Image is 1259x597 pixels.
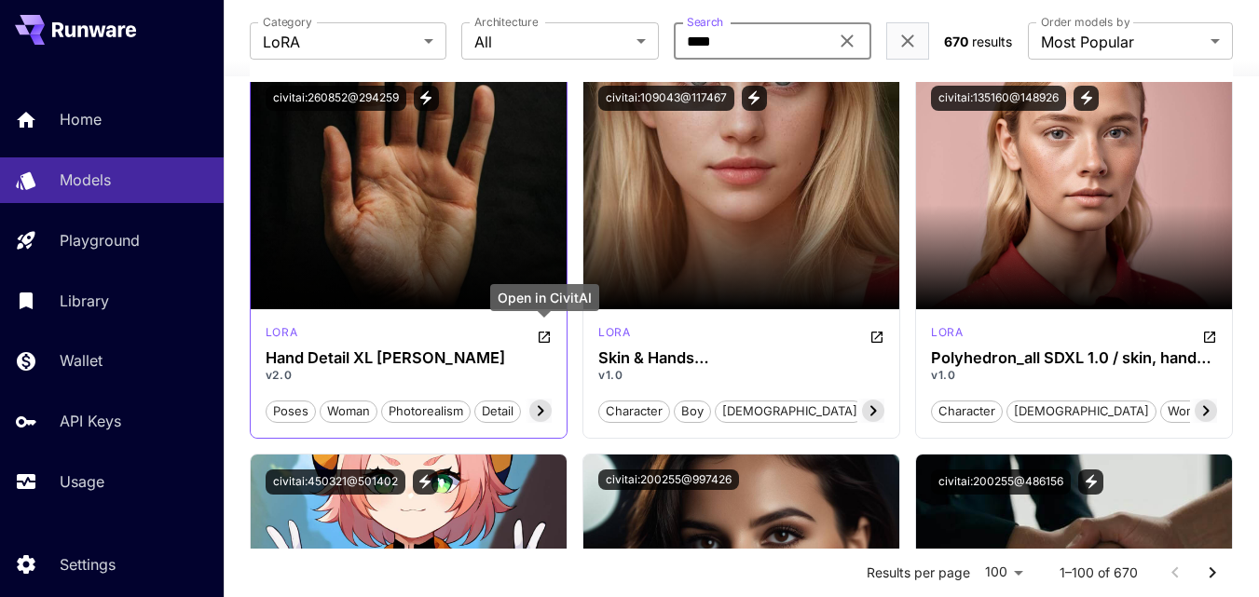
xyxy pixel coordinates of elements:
[599,402,669,421] span: character
[266,324,297,341] p: lora
[931,399,1003,423] button: character
[1041,14,1129,30] label: Order models by
[474,14,538,30] label: Architecture
[716,402,864,421] span: [DEMOGRAPHIC_DATA]
[1074,86,1099,111] button: View trigger words
[674,399,711,423] button: boy
[598,349,884,367] div: Skin & Hands (male/female) from Polyhedron
[320,399,377,423] button: woman
[266,349,552,367] h3: Hand Detail XL [PERSON_NAME]
[321,402,376,421] span: woman
[1060,563,1138,582] p: 1–100 of 670
[931,367,1217,384] p: v1.0
[266,86,406,111] button: civitai:260852@294259
[931,469,1071,495] button: civitai:200255@486156
[932,402,1002,421] span: character
[715,399,865,423] button: [DEMOGRAPHIC_DATA]
[1078,469,1103,495] button: View trigger words
[474,399,521,423] button: detail
[60,349,103,372] p: Wallet
[598,367,884,384] p: v1.0
[972,34,1012,49] span: results
[60,108,102,130] p: Home
[598,324,630,341] p: lora
[267,402,315,421] span: poses
[931,324,963,341] p: lora
[687,14,723,30] label: Search
[60,169,111,191] p: Models
[263,31,417,53] span: LoRA
[490,284,599,311] div: Open in CivitAI
[931,86,1066,111] button: civitai:135160@148926
[896,30,919,53] button: Clear filters (1)
[60,553,116,576] p: Settings
[263,14,312,30] label: Category
[266,367,552,384] p: v2.0
[598,86,734,111] button: civitai:109043@117467
[474,31,629,53] span: All
[414,86,439,111] button: View trigger words
[867,563,970,582] p: Results per page
[978,559,1030,586] div: 100
[944,34,968,49] span: 670
[60,470,104,493] p: Usage
[475,402,520,421] span: detail
[1006,399,1156,423] button: [DEMOGRAPHIC_DATA]
[598,349,884,367] h3: Skin & Hands ([DEMOGRAPHIC_DATA]/[DEMOGRAPHIC_DATA]) from Polyhedron
[60,410,121,432] p: API Keys
[1194,554,1231,591] button: Go to next page
[382,402,470,421] span: photorealism
[60,290,109,312] p: Library
[413,469,438,495] button: View trigger words
[1202,324,1217,346] button: Open in CivitAI
[869,324,884,346] button: Open in CivitAI
[742,86,767,111] button: View trigger words
[381,399,471,423] button: photorealism
[598,469,739,490] button: civitai:200255@997426
[1041,31,1203,53] span: Most Popular
[266,324,297,346] div: SDXL 1.0
[931,324,963,346] div: SDXL 1.0
[598,324,630,346] div: SD 1.5
[675,402,710,421] span: boy
[537,324,552,346] button: Open in CivitAI
[266,399,316,423] button: poses
[1161,402,1217,421] span: woman
[266,469,405,495] button: civitai:450321@501402
[598,399,670,423] button: character
[931,349,1217,367] h3: Polyhedron_all SDXL 1.0 / skin, hands, eyes (m/f)
[1007,402,1156,421] span: [DEMOGRAPHIC_DATA]
[1160,399,1218,423] button: woman
[60,229,140,251] p: Playground
[266,349,552,367] div: Hand Detail XL Lora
